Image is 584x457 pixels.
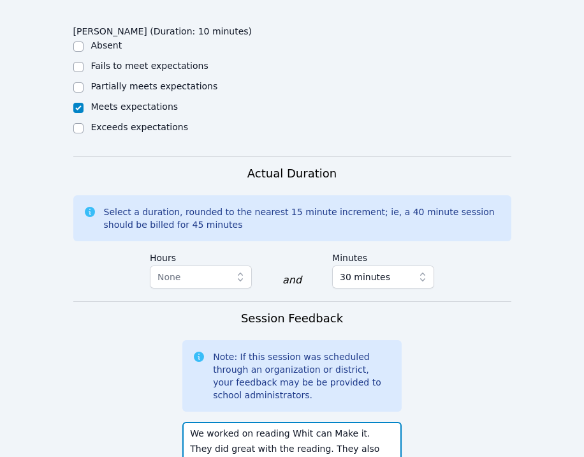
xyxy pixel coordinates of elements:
[91,40,122,50] label: Absent
[213,350,391,401] div: Note: If this session was scheduled through an organization or district, your feedback may be be ...
[91,122,188,132] label: Exceeds expectations
[340,269,390,285] span: 30 minutes
[282,273,302,288] div: and
[91,61,208,71] label: Fails to meet expectations
[247,165,337,183] h3: Actual Duration
[104,206,501,231] div: Select a duration, rounded to the nearest 15 minute increment; ie, a 40 minute session should be ...
[91,81,218,91] label: Partially meets expectations
[157,272,181,282] span: None
[73,20,252,39] legend: [PERSON_NAME] (Duration: 10 minutes)
[241,310,343,327] h3: Session Feedback
[150,266,252,288] button: None
[91,101,179,112] label: Meets expectations
[332,246,434,266] label: Minutes
[150,246,252,266] label: Hours
[332,266,434,288] button: 30 minutes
